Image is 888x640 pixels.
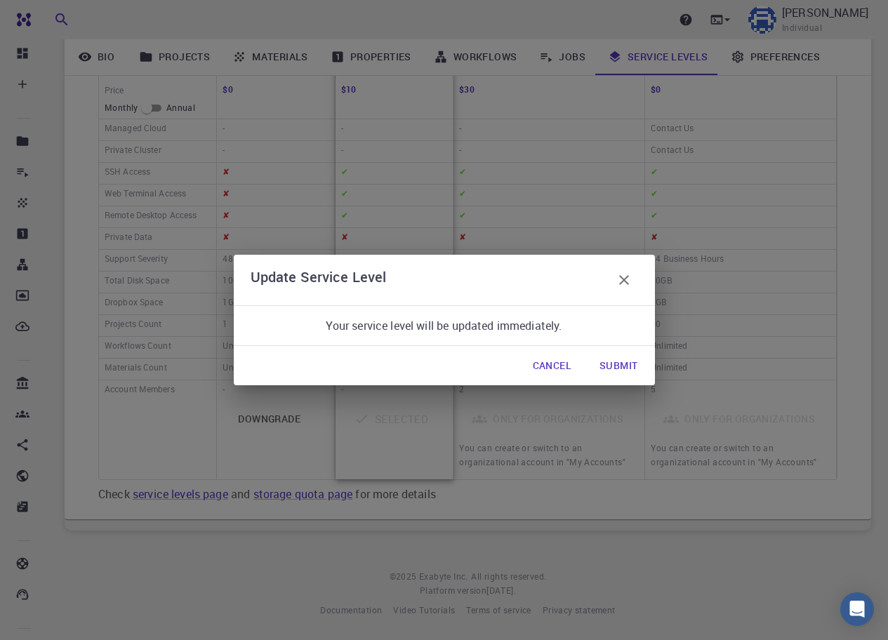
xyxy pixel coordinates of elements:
[29,10,80,22] span: Support
[522,352,583,380] button: Cancel
[588,352,649,380] button: Submit
[326,317,562,334] p: Your service level will be updated immediately.
[251,266,387,294] h6: Update Service Level
[840,592,874,626] div: Open Intercom Messenger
